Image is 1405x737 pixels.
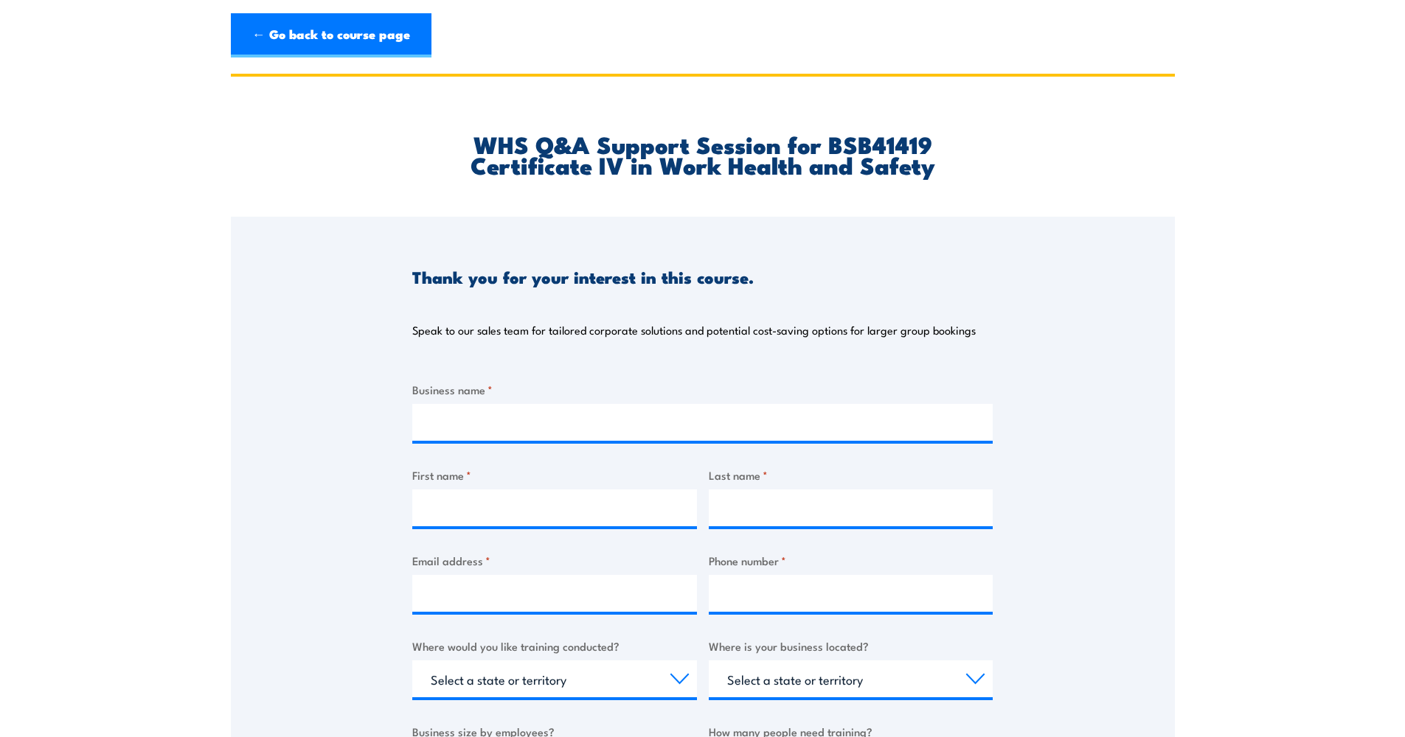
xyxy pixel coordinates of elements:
h2: WHS Q&A Support Session for BSB41419 Certificate IV in Work Health and Safety [412,133,993,175]
label: Phone number [709,552,993,569]
p: Speak to our sales team for tailored corporate solutions and potential cost-saving options for la... [412,323,976,338]
a: ← Go back to course page [231,13,431,57]
label: First name [412,467,697,483]
label: Email address [412,552,697,569]
label: Last name [709,467,993,483]
label: Where would you like training conducted? [412,638,697,654]
label: Where is your business located? [709,638,993,654]
label: Business name [412,381,993,398]
h3: Thank you for your interest in this course. [412,268,754,285]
